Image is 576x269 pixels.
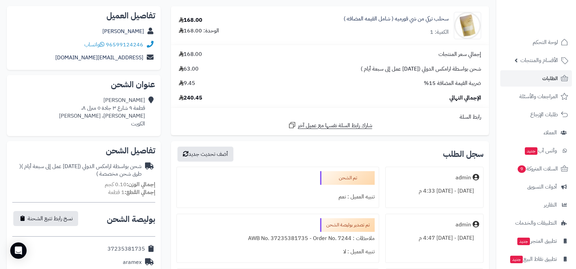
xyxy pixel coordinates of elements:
[542,74,558,83] span: الطلبات
[106,41,143,49] a: 96599124246
[320,171,375,185] div: تم الشحن
[125,188,155,196] strong: إجمالي القطع:
[524,146,557,155] span: وآتس آب
[430,28,449,36] div: الكمية: 1
[438,50,481,58] span: إجمالي سعر المنتجات
[108,188,155,196] small: 1 قطعة
[525,147,537,155] span: جديد
[527,182,557,192] span: أدوات التسويق
[361,65,481,73] span: شحن بواسطة ارامكس الدولي ([DATE] عمل إلى سبعة أيام )
[181,232,375,245] div: ملاحظات : AWB No. 37235381735 - Order No. 7244
[424,79,481,87] span: ضريبة القيمة المضافة 15%
[12,147,155,155] h2: تفاصيل الشحن
[105,180,155,189] small: 0.10 كجم
[181,190,375,204] div: تنبيه العميل : نعم
[500,70,572,87] a: الطلبات
[500,161,572,177] a: السلات المتروكة9
[449,94,481,102] span: الإجمالي النهائي
[533,38,558,47] span: لوحة التحكم
[500,233,572,249] a: تطبيق المتجرجديد
[84,41,104,49] a: واتساب
[59,96,145,128] div: [PERSON_NAME] قطعة ٩ شارع ٣ جادة ٥ منزل ٨، [PERSON_NAME]، [PERSON_NAME] الكويت
[500,197,572,213] a: التقارير
[500,124,572,141] a: العملاء
[179,16,202,24] div: 168.00
[544,128,557,137] span: العملاء
[509,254,557,264] span: تطبيق نقاط البيع
[102,27,144,35] a: [PERSON_NAME]
[344,15,449,23] a: سحلب تركي من شي قورميه ( شامل القيمه المضافه )
[123,258,142,266] div: aramex
[179,94,202,102] span: 240.45
[19,162,142,178] span: ( طرق شحن مخصصة )
[530,19,570,33] img: logo-2.png
[518,165,526,173] span: 9
[456,174,471,182] div: admin
[179,79,195,87] span: 9.45
[500,179,572,195] a: أدوات التسويق
[179,65,199,73] span: 63.00
[500,34,572,50] a: لوحة التحكم
[390,184,479,198] div: [DATE] - [DATE] 4:33 م
[179,50,202,58] span: 168.00
[55,54,143,62] a: [EMAIL_ADDRESS][DOMAIN_NAME]
[390,231,479,245] div: [DATE] - [DATE] 4:47 م
[454,12,481,39] img: 1740759078-Photoroom_%D9%A2%D9%A0%D9%A2%D9%A5%D9%A0%D9%A2%D9%A2%D9%A8_%D9%A1%D9%A9%D9%A0%D9%A3%D9...
[443,150,484,158] h3: سجل الطلب
[519,92,558,101] span: المراجعات والأسئلة
[12,163,142,178] div: شحن بواسطة ارامكس الدولي ([DATE] عمل إلى سبعة أيام )
[544,200,557,210] span: التقارير
[13,211,78,226] button: نسخ رابط تتبع الشحنة
[517,164,558,174] span: السلات المتروكة
[127,180,155,189] strong: إجمالي الوزن:
[28,214,73,223] span: نسخ رابط تتبع الشحنة
[500,251,572,267] a: تطبيق نقاط البيعجديد
[107,245,145,253] div: 37235381735
[500,106,572,123] a: طلبات الإرجاع
[500,88,572,105] a: المراجعات والأسئلة
[530,110,558,119] span: طلبات الإرجاع
[107,215,155,223] h2: بوليصة الشحن
[10,242,27,259] div: Open Intercom Messenger
[456,221,471,229] div: admin
[500,143,572,159] a: وآتس آبجديد
[517,236,557,246] span: تطبيق المتجر
[177,147,233,162] button: أضف تحديث جديد
[12,80,155,89] h2: عنوان الشحن
[179,27,219,35] div: الوحدة: 168.00
[288,121,372,130] a: شارك رابط السلة نفسها مع عميل آخر
[520,56,558,65] span: الأقسام والمنتجات
[500,215,572,231] a: التطبيقات والخدمات
[320,218,375,232] div: تم تصدير بوليصة الشحن
[174,113,486,121] div: رابط السلة
[298,122,372,130] span: شارك رابط السلة نفسها مع عميل آخر
[515,218,557,228] span: التطبيقات والخدمات
[12,12,155,20] h2: تفاصيل العميل
[181,245,375,258] div: تنبيه العميل : لا
[517,238,530,245] span: جديد
[510,256,523,263] span: جديد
